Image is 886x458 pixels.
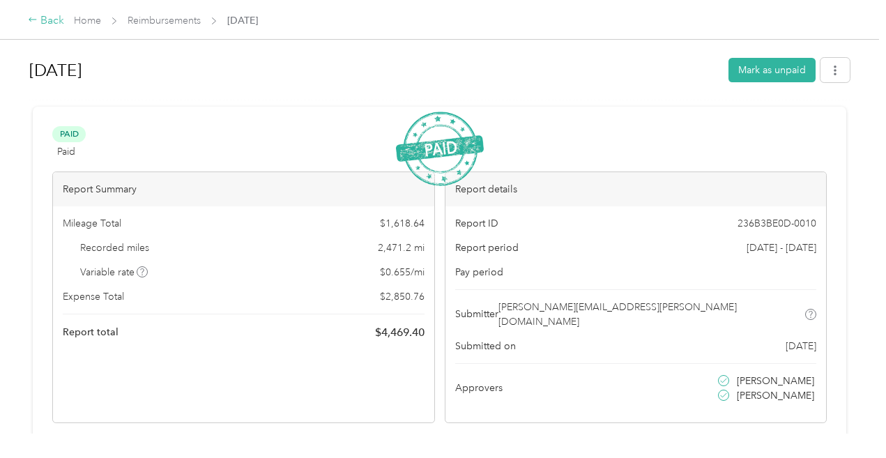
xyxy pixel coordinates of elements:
[63,289,124,304] span: Expense Total
[375,324,425,341] span: $ 4,469.40
[737,374,814,388] span: [PERSON_NAME]
[455,265,503,280] span: Pay period
[738,216,816,231] span: 236B3BE0D-0010
[455,307,498,321] span: Submitter
[52,126,86,142] span: Paid
[737,388,814,403] span: [PERSON_NAME]
[53,172,434,206] div: Report Summary
[498,300,803,329] span: [PERSON_NAME][EMAIL_ADDRESS][PERSON_NAME][DOMAIN_NAME]
[728,58,816,82] button: Mark as unpaid
[380,216,425,231] span: $ 1,618.64
[396,112,484,186] img: PaidStamp
[63,216,121,231] span: Mileage Total
[455,216,498,231] span: Report ID
[28,13,64,29] div: Back
[786,339,816,353] span: [DATE]
[80,241,149,255] span: Recorded miles
[128,15,201,26] a: Reimbursements
[380,265,425,280] span: $ 0.655 / mi
[808,380,886,458] iframe: Everlance-gr Chat Button Frame
[57,144,75,159] span: Paid
[74,15,101,26] a: Home
[455,381,503,395] span: Approvers
[747,241,816,255] span: [DATE] - [DATE]
[455,241,519,255] span: Report period
[455,339,516,353] span: Submitted on
[29,54,719,87] h1: Aug 2025
[380,289,425,304] span: $ 2,850.76
[227,13,258,28] span: [DATE]
[378,241,425,255] span: 2,471.2 mi
[80,265,148,280] span: Variable rate
[63,325,119,339] span: Report total
[445,172,827,206] div: Report details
